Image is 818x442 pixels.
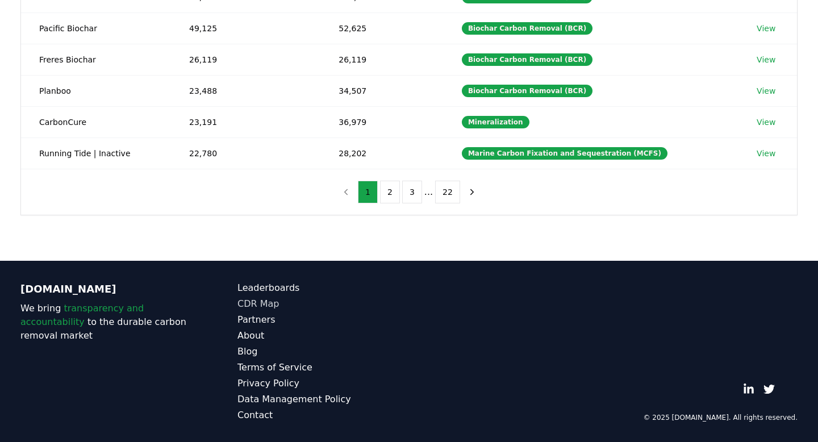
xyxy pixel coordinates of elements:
[402,181,422,203] button: 3
[462,22,592,35] div: Biochar Carbon Removal (BCR)
[171,75,320,106] td: 23,488
[237,361,409,374] a: Terms of Service
[462,147,667,160] div: Marine Carbon Fixation and Sequestration (MCFS)
[358,181,378,203] button: 1
[237,297,409,311] a: CDR Map
[763,383,775,395] a: Twitter
[20,302,192,343] p: We bring to the durable carbon removal market
[237,329,409,343] a: About
[171,137,320,169] td: 22,780
[320,106,444,137] td: 36,979
[743,383,754,395] a: LinkedIn
[757,85,775,97] a: View
[21,44,171,75] td: Freres Biochar
[757,116,775,128] a: View
[237,408,409,422] a: Contact
[757,54,775,65] a: View
[320,137,444,169] td: 28,202
[757,23,775,34] a: View
[380,181,400,203] button: 2
[171,106,320,137] td: 23,191
[237,377,409,390] a: Privacy Policy
[21,75,171,106] td: Planboo
[20,281,192,297] p: [DOMAIN_NAME]
[462,116,529,128] div: Mineralization
[171,12,320,44] td: 49,125
[435,181,460,203] button: 22
[757,148,775,159] a: View
[20,303,144,327] span: transparency and accountability
[237,313,409,327] a: Partners
[237,281,409,295] a: Leaderboards
[424,185,433,199] li: ...
[237,393,409,406] a: Data Management Policy
[21,12,171,44] td: Pacific Biochar
[237,345,409,358] a: Blog
[171,44,320,75] td: 26,119
[643,413,798,422] p: © 2025 [DOMAIN_NAME]. All rights reserved.
[462,85,592,97] div: Biochar Carbon Removal (BCR)
[21,137,171,169] td: Running Tide | Inactive
[462,181,482,203] button: next page
[462,53,592,66] div: Biochar Carbon Removal (BCR)
[320,44,444,75] td: 26,119
[21,106,171,137] td: CarbonCure
[320,75,444,106] td: 34,507
[320,12,444,44] td: 52,625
